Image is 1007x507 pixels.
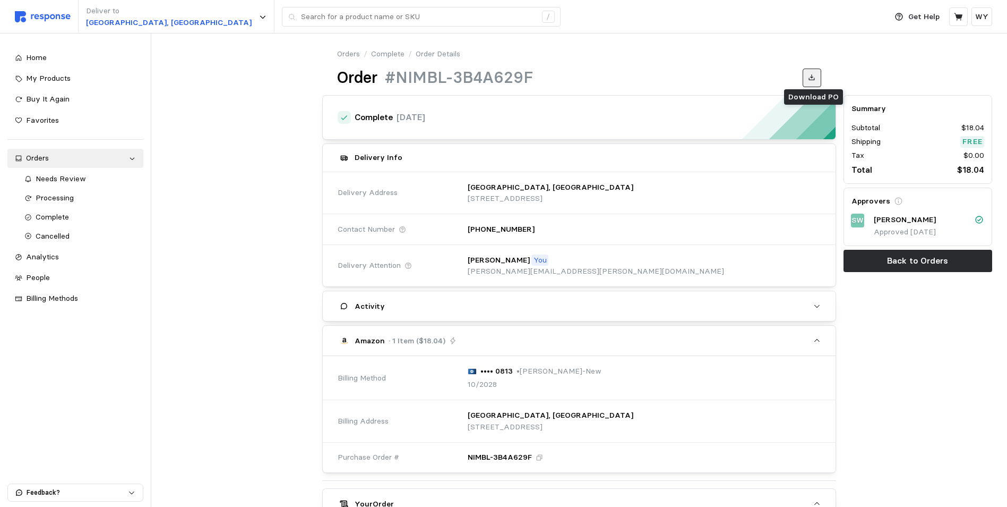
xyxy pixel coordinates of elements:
h5: Summary [851,103,984,114]
a: Home [7,48,143,67]
p: NIMBL-3B4A629F [468,452,532,463]
p: Back to Orders [887,254,948,267]
a: Favorites [7,111,143,130]
a: Processing [17,189,143,208]
a: People [7,268,143,288]
a: Analytics [7,248,143,267]
p: Free [962,136,983,148]
img: svg%3e [468,368,477,375]
span: Delivery Attention [338,260,401,272]
div: Amazon· 1 Item ($18.04) [323,356,836,472]
p: Subtotal [851,122,880,134]
p: Deliver to [86,5,252,17]
p: You [533,255,547,266]
h5: Delivery Info [355,152,402,163]
p: [PERSON_NAME] [874,214,936,226]
span: Needs Review [36,174,86,183]
h5: Approvers [851,196,890,207]
span: Favorites [26,115,59,125]
p: Approved [DATE] [874,226,984,238]
p: · 1 Item ($18.04) [389,335,445,347]
span: Processing [36,193,74,202]
p: [STREET_ADDRESS] [468,421,633,433]
span: My Products [26,73,71,83]
p: [PHONE_NUMBER] [468,224,535,235]
span: Buy It Again [26,94,70,104]
button: Amazon· 1 Item ($18.04) [323,326,836,356]
p: [PERSON_NAME][EMAIL_ADDRESS][PERSON_NAME][DOMAIN_NAME] [468,266,724,277]
p: 10/2028 [468,379,497,391]
p: Order Details [416,48,460,60]
span: Home [26,53,47,62]
p: Amazon [355,335,385,347]
p: SW [851,215,864,226]
p: Get Help [908,11,940,23]
span: Contact Number [338,224,395,235]
div: / [542,11,555,23]
p: $18.04 [961,122,984,134]
a: Complete [371,48,404,60]
p: Total [851,163,872,176]
p: $18.04 [957,163,984,176]
span: Analytics [26,252,59,261]
p: [DATE] [397,111,425,124]
p: Shipping [851,136,881,148]
p: [STREET_ADDRESS] [468,193,633,205]
a: Needs Review [17,170,143,189]
span: Billing Method [338,373,386,384]
button: WY [971,7,992,26]
a: Complete [17,208,143,227]
span: Billing Methods [26,293,78,303]
h4: Complete [355,112,393,124]
button: Back to Orders [844,250,992,272]
p: Feedback? [27,488,128,497]
p: WY [975,11,988,23]
button: Feedback? [8,484,143,501]
a: Buy It Again [7,90,143,109]
a: Billing Methods [7,289,143,308]
img: svg%3e [15,11,71,22]
h5: Activity [355,301,385,312]
span: People [26,273,50,282]
a: My Products [7,69,143,88]
a: Orders [7,149,143,168]
input: Search for a product name or SKU [301,7,536,27]
p: / [364,48,367,60]
h1: Order [337,67,377,88]
div: Orders [26,153,125,164]
button: Get Help [889,7,946,27]
p: $0.00 [963,150,984,162]
h1: #NIMBL-3B4A629F [385,67,533,88]
button: Activity [323,291,836,321]
a: Orders [337,48,360,60]
p: •••• 0813 [480,366,513,377]
p: • [PERSON_NAME]-New [517,366,601,377]
p: [GEOGRAPHIC_DATA], [GEOGRAPHIC_DATA] [86,17,252,29]
p: [PERSON_NAME] [468,255,530,266]
a: Cancelled [17,227,143,246]
span: Delivery Address [338,187,398,199]
p: Tax [851,150,864,162]
p: / [408,48,412,60]
p: [GEOGRAPHIC_DATA], [GEOGRAPHIC_DATA] [468,410,633,421]
span: Cancelled [36,231,70,241]
span: Purchase Order # [338,452,399,463]
p: [GEOGRAPHIC_DATA], [GEOGRAPHIC_DATA] [468,182,633,193]
span: Billing Address [338,416,389,427]
span: Complete [36,212,69,222]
